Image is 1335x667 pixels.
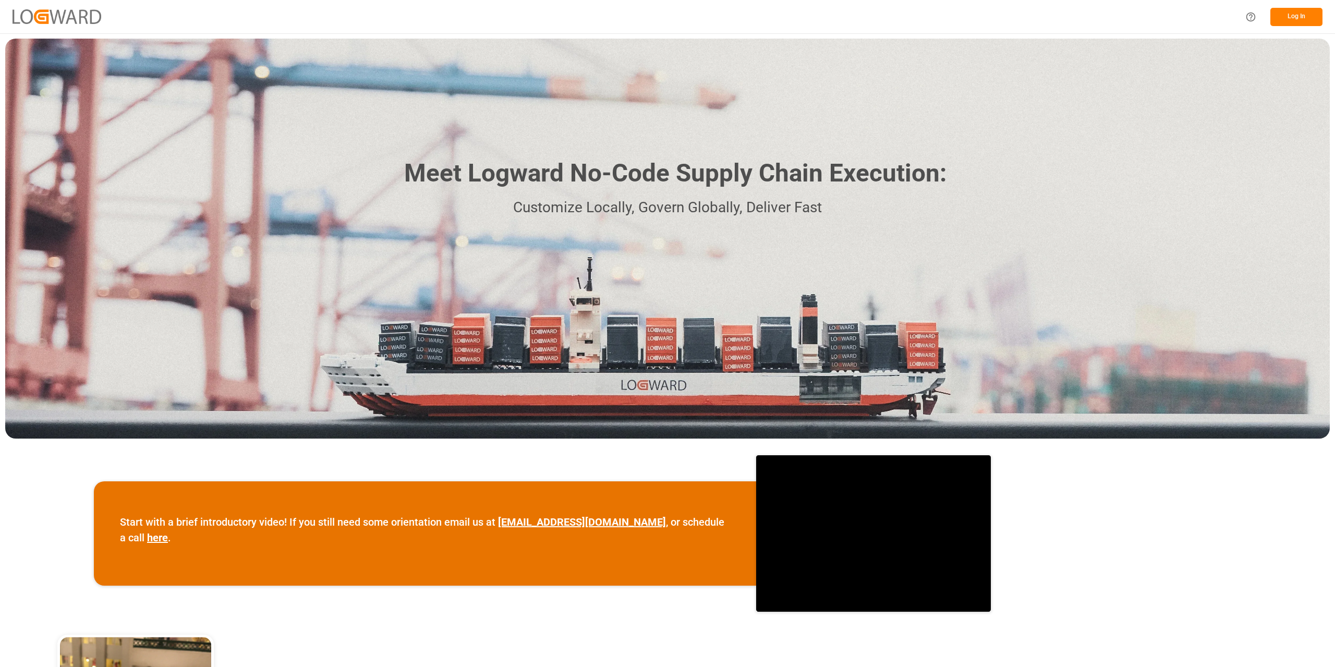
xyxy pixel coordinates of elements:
[1270,8,1322,26] button: Log In
[13,9,101,23] img: Logward_new_orange.png
[1239,5,1263,29] button: Help Center
[120,514,730,545] p: Start with a brief introductory video! If you still need some orientation email us at , or schedu...
[404,155,946,192] h1: Meet Logward No-Code Supply Chain Execution:
[498,516,666,528] a: [EMAIL_ADDRESS][DOMAIN_NAME]
[756,455,991,612] iframe: video
[147,531,168,544] a: here
[389,196,946,220] p: Customize Locally, Govern Globally, Deliver Fast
